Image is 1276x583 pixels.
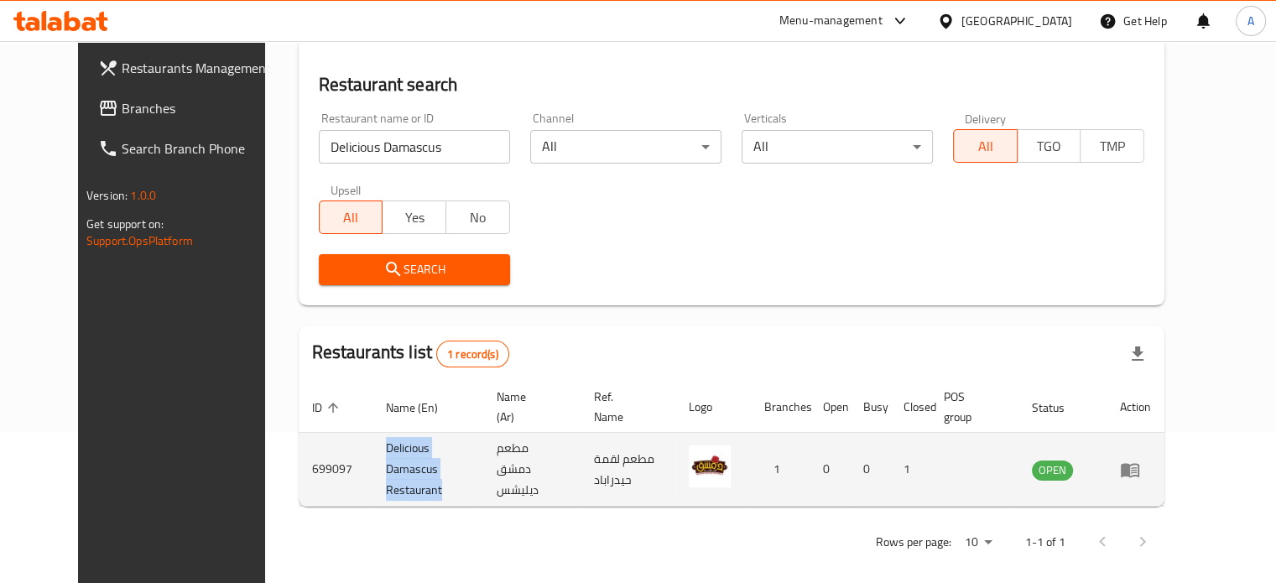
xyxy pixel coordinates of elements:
[1247,12,1254,30] span: A
[850,433,890,507] td: 0
[1032,461,1073,481] div: OPEN
[1025,532,1065,553] p: 1-1 of 1
[1120,460,1151,480] div: Menu
[85,48,291,88] a: Restaurants Management
[850,382,890,433] th: Busy
[581,433,675,507] td: مطعم لقمة حيدراباد
[689,445,731,487] img: Delicious Damascus Restaurant
[326,206,377,230] span: All
[1032,398,1086,418] span: Status
[299,382,1164,507] table: enhanced table
[1087,134,1138,159] span: TMP
[86,230,193,252] a: Support.OpsPlatform
[85,88,291,128] a: Branches
[85,128,291,169] a: Search Branch Phone
[130,185,156,206] span: 1.0.0
[594,387,655,427] span: Ref. Name
[319,72,1144,97] h2: Restaurant search
[810,433,850,507] td: 0
[890,433,930,507] td: 1
[389,206,440,230] span: Yes
[675,382,751,433] th: Logo
[751,382,810,433] th: Branches
[958,530,998,555] div: Rows per page:
[386,398,460,418] span: Name (En)
[530,130,721,164] div: All
[122,58,278,78] span: Restaurants Management
[299,433,372,507] td: 699097
[436,341,509,367] div: Total records count
[332,259,497,280] span: Search
[453,206,503,230] span: No
[437,346,508,362] span: 1 record(s)
[1017,129,1081,163] button: TGO
[961,134,1011,159] span: All
[1032,461,1073,480] span: OPEN
[779,11,883,31] div: Menu-management
[961,12,1072,30] div: [GEOGRAPHIC_DATA]
[86,213,164,235] span: Get support on:
[372,433,483,507] td: Delicious Damascus Restaurant
[319,130,510,164] input: Search for restaurant name or ID..
[944,387,998,427] span: POS group
[876,532,951,553] p: Rows per page:
[331,184,362,195] label: Upsell
[890,382,930,433] th: Closed
[496,387,560,427] span: Name (Ar)
[953,129,1018,163] button: All
[810,382,850,433] th: Open
[445,200,510,234] button: No
[319,254,510,285] button: Search
[382,200,446,234] button: Yes
[1080,129,1144,163] button: TMP
[1107,382,1164,433] th: Action
[742,130,933,164] div: All
[319,200,383,234] button: All
[965,112,1007,124] label: Delivery
[86,185,128,206] span: Version:
[751,433,810,507] td: 1
[312,398,344,418] span: ID
[312,340,509,367] h2: Restaurants list
[1117,334,1158,374] div: Export file
[122,138,278,159] span: Search Branch Phone
[482,433,580,507] td: مطعم دمشق ديليشس
[1024,134,1075,159] span: TGO
[122,98,278,118] span: Branches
